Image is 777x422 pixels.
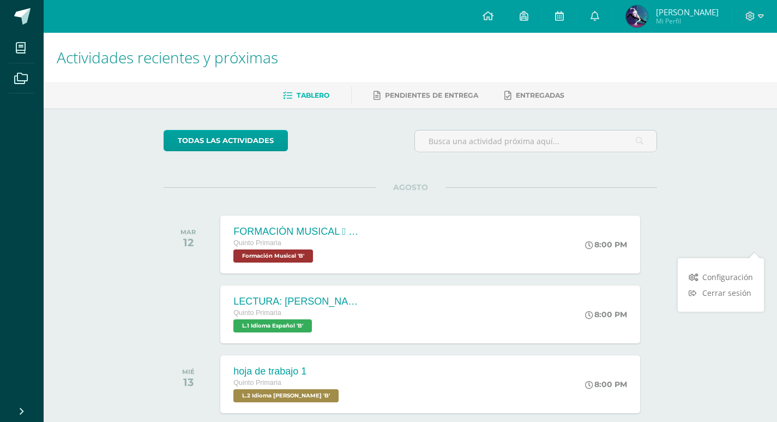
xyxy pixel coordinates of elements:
div: FORMACIÓN MUSICAL  EJERCICIO RITMICO [233,226,364,237]
div: MIÉ [182,368,195,376]
input: Busca una actividad próxima aquí... [415,130,656,152]
span: Configuración [702,272,753,282]
a: Cerrar sesión [678,285,764,301]
span: Quinto Primaria [233,239,281,247]
span: Entregadas [516,91,564,99]
div: 12 [180,236,196,249]
div: MAR [180,228,196,236]
a: Configuración [678,269,764,285]
span: Quinto Primaria [233,379,281,387]
div: hoja de trabajo 1 [233,366,341,377]
div: 8:00 PM [585,240,627,249]
span: Actividades recientes y próximas [57,47,278,68]
div: LECTURA: [PERSON_NAME] EL DIBUJANTE [233,296,364,307]
span: Formación Musical 'B' [233,249,313,263]
span: Pendientes de entrega [385,91,478,99]
img: 275db963508f5c90b83d19d8e2f96d7d.png [626,5,648,27]
span: L.2 Idioma Maya Kaqchikel 'B' [233,389,339,402]
div: 13 [182,376,195,389]
div: 8:00 PM [585,310,627,319]
span: Mi Perfil [656,16,719,26]
a: Entregadas [504,87,564,104]
div: 8:00 PM [585,379,627,389]
span: Quinto Primaria [233,309,281,317]
span: Tablero [297,91,329,99]
a: todas las Actividades [164,130,288,151]
a: Pendientes de entrega [374,87,478,104]
span: L.1 Idioma Español 'B' [233,319,312,332]
a: Tablero [283,87,329,104]
span: Cerrar sesión [702,288,751,298]
span: [PERSON_NAME] [656,7,719,17]
span: AGOSTO [376,182,445,192]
